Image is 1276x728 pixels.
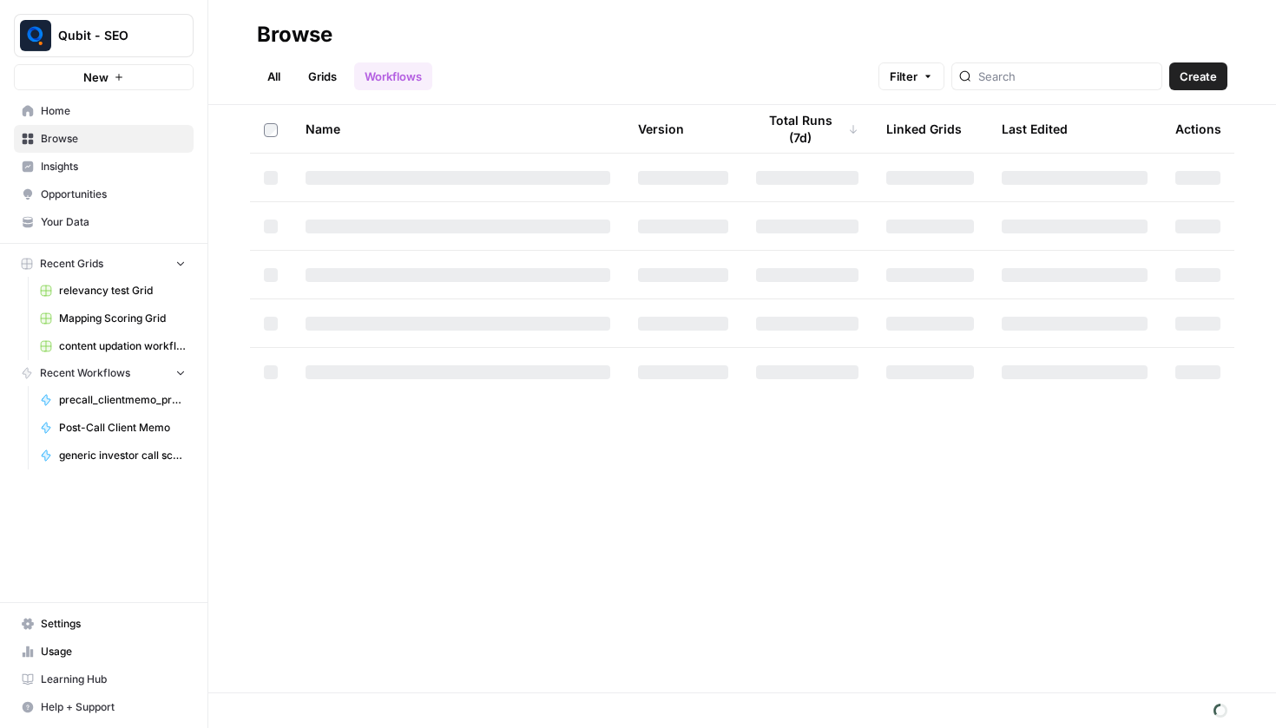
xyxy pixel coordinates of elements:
[14,638,194,666] a: Usage
[1002,105,1068,153] div: Last Edited
[878,62,944,90] button: Filter
[14,14,194,57] button: Workspace: Qubit - SEO
[41,616,186,632] span: Settings
[1175,105,1221,153] div: Actions
[14,64,194,90] button: New
[32,386,194,414] a: precall_clientmemo_prerevenue_sagar
[59,311,186,326] span: Mapping Scoring Grid
[41,131,186,147] span: Browse
[32,277,194,305] a: relevancy test Grid
[257,21,332,49] div: Browse
[40,365,130,381] span: Recent Workflows
[14,97,194,125] a: Home
[32,305,194,332] a: Mapping Scoring Grid
[298,62,347,90] a: Grids
[14,125,194,153] a: Browse
[978,68,1154,85] input: Search
[14,251,194,277] button: Recent Grids
[41,699,186,715] span: Help + Support
[59,448,186,463] span: generic investor call script
[40,256,103,272] span: Recent Grids
[41,214,186,230] span: Your Data
[14,180,194,208] a: Opportunities
[14,208,194,236] a: Your Data
[886,105,962,153] div: Linked Grids
[41,187,186,202] span: Opportunities
[257,62,291,90] a: All
[638,105,684,153] div: Version
[32,332,194,360] a: content updation workflow
[1169,62,1227,90] button: Create
[41,644,186,659] span: Usage
[14,610,194,638] a: Settings
[59,420,186,436] span: Post-Call Client Memo
[14,693,194,721] button: Help + Support
[41,159,186,174] span: Insights
[59,283,186,298] span: relevancy test Grid
[890,68,918,85] span: Filter
[32,442,194,469] a: generic investor call script
[14,153,194,180] a: Insights
[32,414,194,442] a: Post-Call Client Memo
[59,338,186,354] span: content updation workflow
[83,69,109,86] span: New
[20,20,51,51] img: Qubit - SEO Logo
[41,672,186,687] span: Learning Hub
[59,392,186,408] span: precall_clientmemo_prerevenue_sagar
[354,62,432,90] a: Workflows
[14,666,194,693] a: Learning Hub
[41,103,186,119] span: Home
[14,360,194,386] button: Recent Workflows
[1180,68,1217,85] span: Create
[756,105,858,153] div: Total Runs (7d)
[58,27,163,44] span: Qubit - SEO
[306,105,610,153] div: Name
